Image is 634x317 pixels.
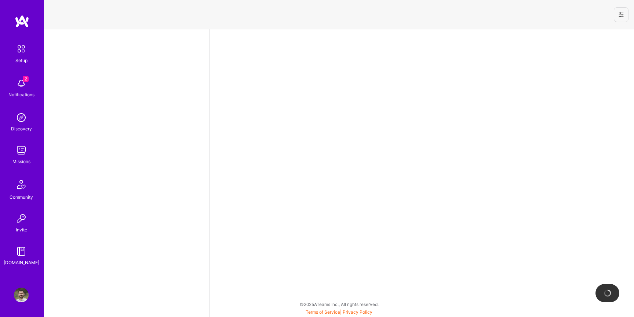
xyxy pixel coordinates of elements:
img: setup [14,41,29,57]
div: Community [10,193,33,201]
a: Terms of Service [306,309,340,315]
div: Invite [16,226,27,234]
img: Community [12,176,30,193]
a: User Avatar [12,288,30,302]
div: Discovery [11,125,32,133]
img: logo [15,15,29,28]
div: Setup [15,57,28,64]
img: User Avatar [14,288,29,302]
div: [DOMAIN_NAME] [4,259,39,266]
img: teamwork [14,143,29,158]
a: Privacy Policy [343,309,372,315]
span: 2 [23,76,29,82]
img: loading [604,289,611,297]
img: Invite [14,211,29,226]
span: | [306,309,372,315]
img: bell [14,76,29,91]
img: guide book [14,244,29,259]
div: Notifications [8,91,34,98]
div: Missions [12,158,30,165]
div: © 2025 ATeams Inc., All rights reserved. [44,295,634,313]
img: discovery [14,110,29,125]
